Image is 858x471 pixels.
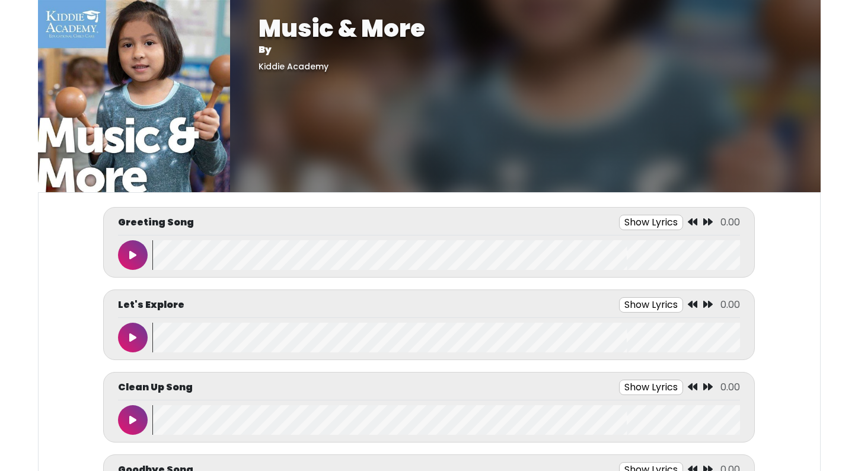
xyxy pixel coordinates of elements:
[118,298,184,312] p: Let's Explore
[720,298,740,311] span: 0.00
[118,215,194,230] p: Greeting Song
[619,297,683,313] button: Show Lyrics
[619,380,683,395] button: Show Lyrics
[720,380,740,394] span: 0.00
[259,14,792,43] h1: Music & More
[259,43,792,57] p: By
[720,215,740,229] span: 0.00
[259,62,792,72] h5: Kiddie Academy
[619,215,683,230] button: Show Lyrics
[118,380,193,394] p: Clean Up Song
